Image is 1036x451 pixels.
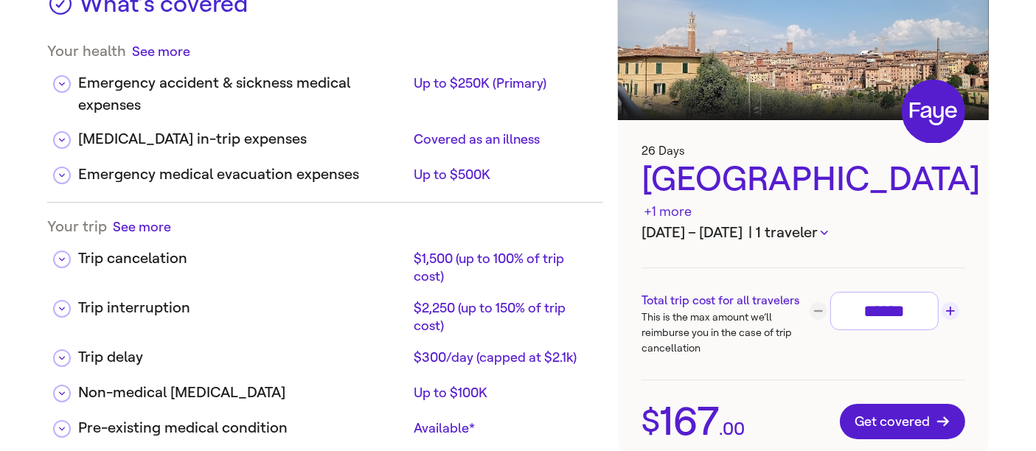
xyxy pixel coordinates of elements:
h3: Total trip cost for all travelers [642,292,803,310]
div: Up to $100K [414,384,591,402]
div: Emergency medical evacuation expenses [78,164,408,186]
div: Pre-existing medical conditionAvailable* [47,405,603,441]
div: Trip delay$300/day (capped at $2.1k) [47,335,603,370]
div: $300/day (capped at $2.1k) [414,349,591,366]
div: Emergency medical evacuation expensesUp to $500K [47,152,603,187]
button: See more [113,217,171,236]
div: Pre-existing medical condition [78,417,408,439]
span: 00 [723,420,745,438]
h3: [DATE] – [DATE] [642,222,965,244]
div: Trip delay [78,346,408,368]
span: Get covered [855,414,950,429]
div: [MEDICAL_DATA] in-trip expensesCovered as an illness [47,116,603,152]
div: Emergency accident & sickness medical expenses [78,72,408,116]
button: | 1 traveler [748,222,828,244]
div: Non-medical [MEDICAL_DATA]Up to $100K [47,370,603,405]
span: . [719,420,723,438]
div: Trip cancelation [78,248,408,270]
span: 167 [660,402,719,441]
button: Get covered [840,404,965,439]
button: See more [132,42,190,60]
div: Up to $250K (Primary) [414,74,591,92]
div: $1,500 (up to 100% of trip cost) [414,250,591,285]
div: Up to $500K [414,166,591,183]
div: Trip interruption$2,250 (up to 150% of trip cost) [47,285,603,335]
div: Your health [47,42,603,60]
div: [GEOGRAPHIC_DATA] [642,158,965,222]
div: Covered as an illness [414,130,591,148]
input: Trip cost [837,298,932,324]
div: +1 more [644,202,692,222]
span: $ [642,406,660,437]
div: $2,250 (up to 150% of trip cost) [414,299,591,335]
div: Emergency accident & sickness medical expensesUp to $250K (Primary) [47,60,603,116]
div: Trip cancelation$1,500 (up to 100% of trip cost) [47,236,603,285]
h3: 26 Days [642,144,965,158]
button: Increase trip cost [942,302,959,320]
p: This is the max amount we’ll reimburse you in the case of trip cancellation [642,310,803,356]
button: Decrease trip cost [810,302,827,320]
div: Trip interruption [78,297,408,319]
div: [MEDICAL_DATA] in-trip expenses [78,128,408,150]
div: Non-medical [MEDICAL_DATA] [78,382,408,404]
div: Your trip [47,217,603,236]
div: Available* [414,419,591,437]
